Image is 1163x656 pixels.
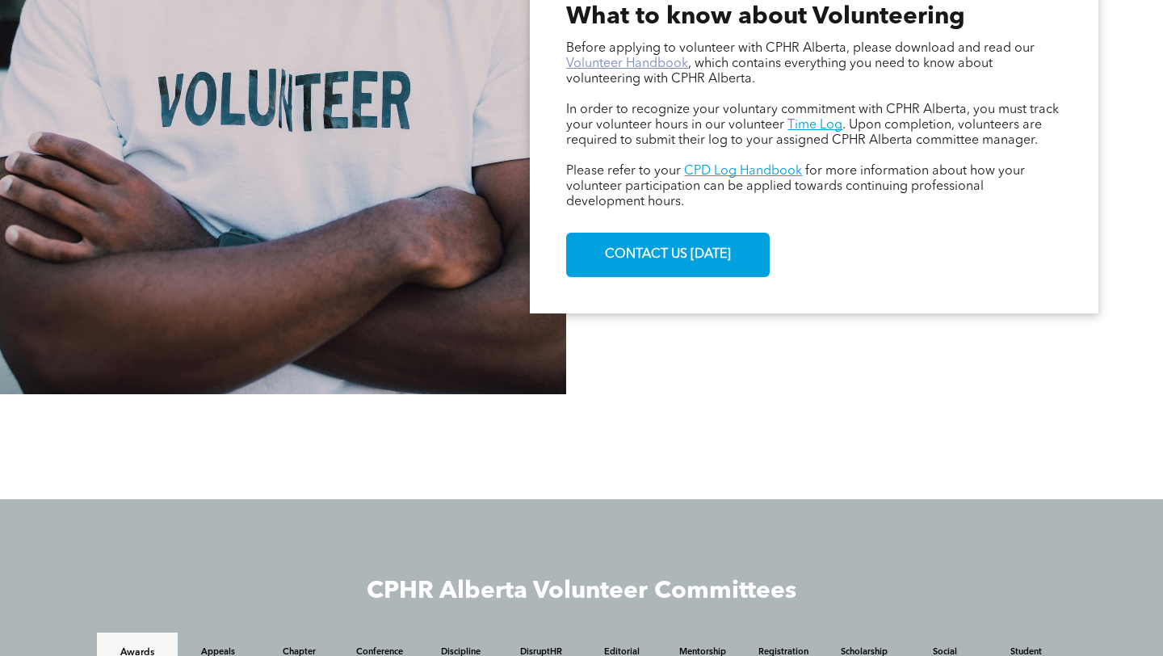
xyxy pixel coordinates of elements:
[367,579,796,603] span: CPHR Alberta Volunteer Committees
[566,57,688,70] a: Volunteer Handbook
[599,239,737,271] span: CONTACT US [DATE]
[566,57,993,86] span: , which contains everything you need to know about volunteering with CPHR Alberta.
[787,119,842,132] a: Time Log
[566,42,1035,55] span: Before applying to volunteer with CPHR Alberta, please download and read our
[566,165,681,178] span: Please refer to your
[566,233,770,277] a: CONTACT US [DATE]
[566,103,1059,132] span: In order to recognize your voluntary commitment with CPHR Alberta, you must track your volunteer ...
[566,5,965,29] span: What to know about Volunteering
[566,165,1025,208] span: for more information about how your volunteer participation can be applied towards continuing pro...
[684,165,802,178] a: CPD Log Handbook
